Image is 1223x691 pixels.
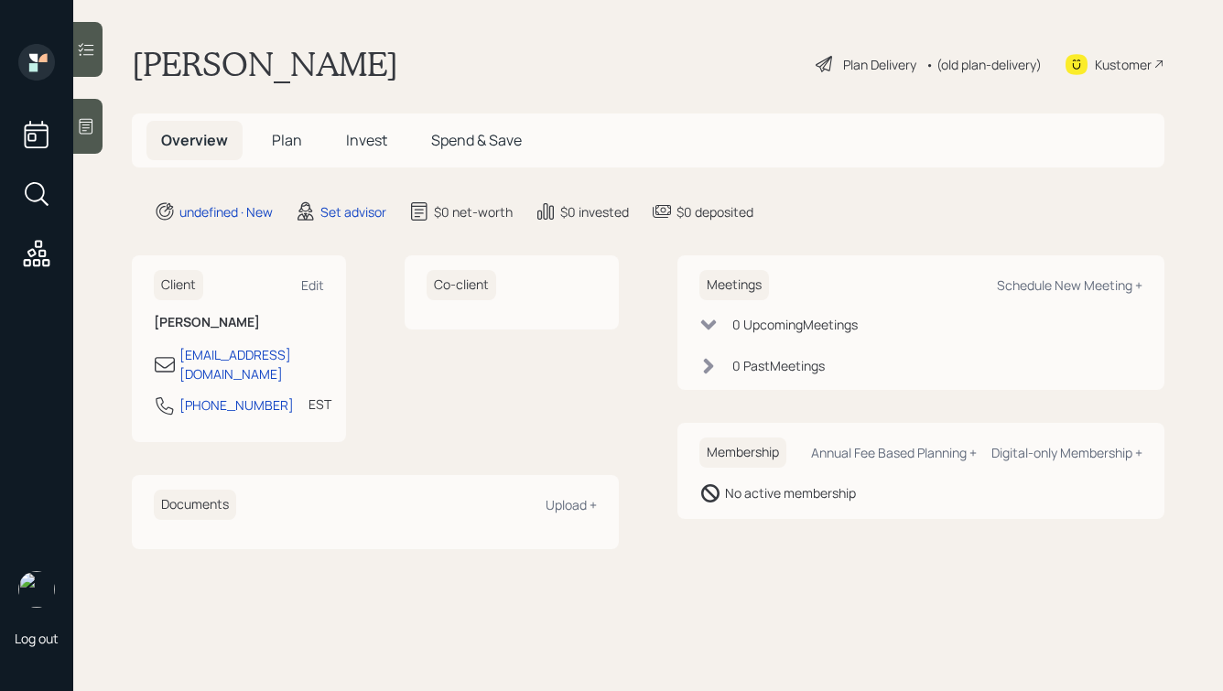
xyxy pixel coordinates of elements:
div: $0 invested [560,202,629,221]
h6: Documents [154,490,236,520]
div: Plan Delivery [843,55,916,74]
span: Overview [161,130,228,150]
span: Spend & Save [431,130,522,150]
div: undefined · New [179,202,273,221]
span: Invest [346,130,387,150]
h6: Membership [699,437,786,468]
h6: Client [154,270,203,300]
div: No active membership [725,483,856,502]
div: 0 Past Meeting s [732,356,825,375]
div: 0 Upcoming Meeting s [732,315,858,334]
div: Set advisor [320,202,386,221]
h1: [PERSON_NAME] [132,44,398,84]
span: Plan [272,130,302,150]
div: Log out [15,630,59,647]
h6: [PERSON_NAME] [154,315,324,330]
div: Edit [301,276,324,294]
div: Kustomer [1095,55,1152,74]
div: $0 net-worth [434,202,513,221]
div: Schedule New Meeting + [997,276,1142,294]
h6: Meetings [699,270,769,300]
div: $0 deposited [676,202,753,221]
div: Annual Fee Based Planning + [811,444,977,461]
div: [PHONE_NUMBER] [179,395,294,415]
div: • (old plan-delivery) [925,55,1042,74]
img: hunter_neumayer.jpg [18,571,55,608]
div: Upload + [546,496,597,513]
div: EST [308,394,331,414]
div: Digital-only Membership + [991,444,1142,461]
div: [EMAIL_ADDRESS][DOMAIN_NAME] [179,345,324,383]
h6: Co-client [427,270,496,300]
